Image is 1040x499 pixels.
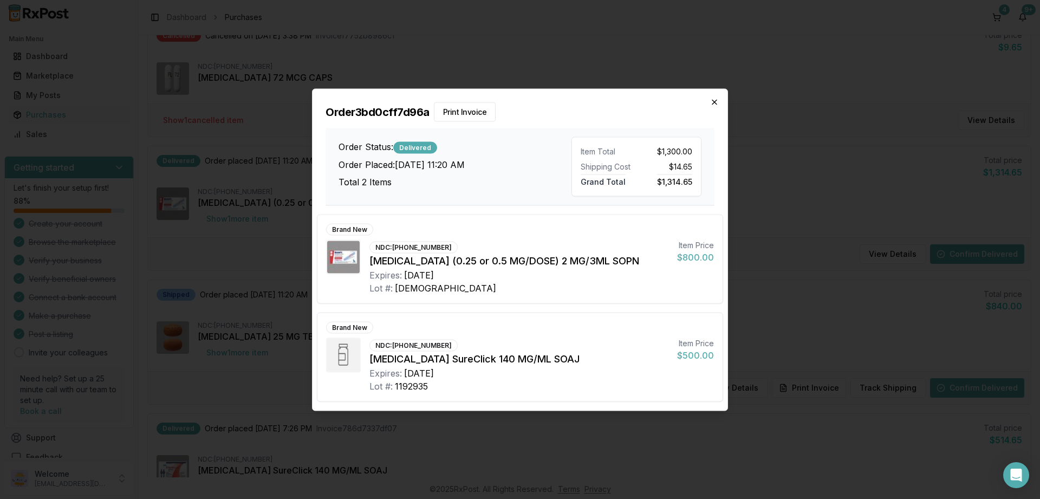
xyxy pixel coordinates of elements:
[369,379,393,392] div: Lot #:
[677,338,714,348] div: Item Price
[677,250,714,263] div: $800.00
[326,102,714,121] h2: Order 3bd0cff7d96a
[641,146,692,157] div: $1,300.00
[657,174,692,186] span: $1,314.65
[369,241,458,253] div: NDC: [PHONE_NUMBER]
[641,161,692,172] div: $14.65
[339,158,571,171] h3: Order Placed: [DATE] 11:20 AM
[677,239,714,250] div: Item Price
[395,281,496,294] div: [DEMOGRAPHIC_DATA]
[326,321,373,333] div: Brand New
[327,339,360,371] img: Repatha SureClick 140 MG/ML SOAJ
[677,348,714,361] div: $500.00
[581,174,626,186] span: Grand Total
[369,253,668,268] div: [MEDICAL_DATA] (0.25 or 0.5 MG/DOSE) 2 MG/3ML SOPN
[434,102,496,121] button: Print Invoice
[326,223,373,235] div: Brand New
[395,379,428,392] div: 1192935
[581,161,632,172] div: Shipping Cost
[404,366,434,379] div: [DATE]
[404,268,434,281] div: [DATE]
[327,241,360,273] img: Ozempic (0.25 or 0.5 MG/DOSE) 2 MG/3ML SOPN
[369,351,668,366] div: [MEDICAL_DATA] SureClick 140 MG/ML SOAJ
[369,339,458,351] div: NDC: [PHONE_NUMBER]
[369,268,402,281] div: Expires:
[581,146,632,157] div: Item Total
[339,176,571,189] h3: Total 2 Items
[369,281,393,294] div: Lot #:
[339,140,571,154] h3: Order Status:
[369,366,402,379] div: Expires:
[393,142,437,154] div: Delivered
